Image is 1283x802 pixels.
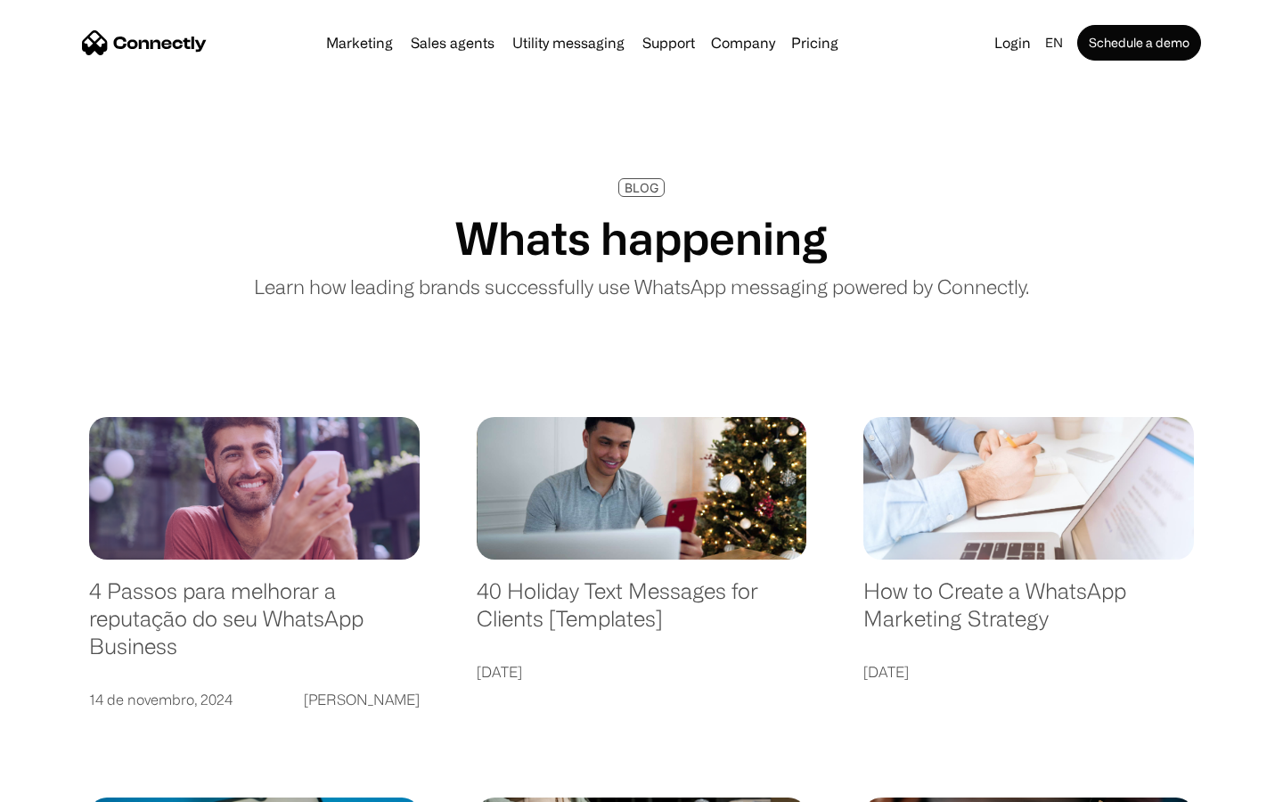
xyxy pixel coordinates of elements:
a: Utility messaging [505,36,632,50]
a: Marketing [319,36,400,50]
div: [DATE] [477,659,522,684]
div: Company [711,30,775,55]
a: How to Create a WhatsApp Marketing Strategy [863,577,1194,650]
a: 40 Holiday Text Messages for Clients [Templates] [477,577,807,650]
div: [PERSON_NAME] [304,687,420,712]
a: Support [635,36,702,50]
div: BLOG [625,181,658,194]
a: Login [987,30,1038,55]
aside: Language selected: English [18,771,107,796]
a: 4 Passos para melhorar a reputação do seu WhatsApp Business [89,577,420,677]
div: 14 de novembro, 2024 [89,687,233,712]
a: Pricing [784,36,846,50]
h1: Whats happening [455,211,828,265]
ul: Language list [36,771,107,796]
p: Learn how leading brands successfully use WhatsApp messaging powered by Connectly. [254,272,1029,301]
div: en [1045,30,1063,55]
a: Schedule a demo [1077,25,1201,61]
a: Sales agents [404,36,502,50]
div: [DATE] [863,659,909,684]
